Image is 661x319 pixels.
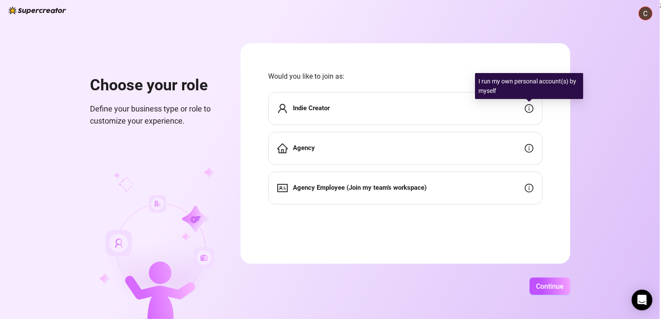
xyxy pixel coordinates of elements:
span: info-circle [525,144,533,153]
div: I run my own personal account(s) by myself [475,73,583,99]
strong: Indie Creator [293,104,330,112]
div: Open Intercom Messenger [632,290,652,310]
span: home [277,143,288,153]
span: Would you like to join as: [268,71,542,82]
strong: Agency Employee (Join my team's workspace) [293,184,427,191]
span: idcard [277,183,288,193]
button: Continue [529,278,570,295]
span: info-circle [525,184,533,192]
span: user [277,103,288,114]
strong: Agency [293,144,315,152]
span: Continue [536,282,564,290]
img: logo [9,6,66,14]
span: Define your business type or role to customize your experience. [90,103,220,128]
img: ACg8ocL1v4wU9Ml1Cbzs-sCO0ZKdCzyk1BEzfCisIn3ao8zz4TxGhQ=s96-c [639,7,652,20]
h1: Choose your role [90,76,220,95]
span: info-circle [525,104,533,113]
